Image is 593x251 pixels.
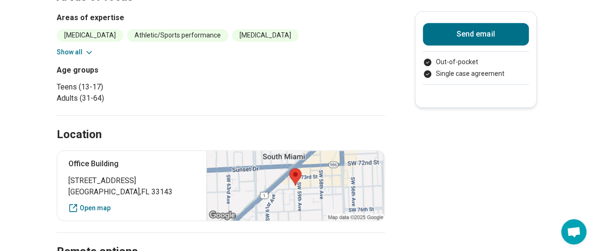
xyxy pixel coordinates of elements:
[57,127,102,143] h2: Location
[57,65,217,76] h3: Age groups
[57,29,123,42] li: [MEDICAL_DATA]
[57,93,217,104] li: Adults (31-64)
[423,69,529,79] li: Single case agreement
[68,175,195,186] span: [STREET_ADDRESS]
[423,23,529,45] button: Send email
[232,29,299,42] li: [MEDICAL_DATA]
[57,12,385,23] h3: Areas of expertise
[68,203,195,213] a: Open map
[57,47,94,57] button: Show all
[423,57,529,67] li: Out-of-pocket
[68,186,195,198] span: [GEOGRAPHIC_DATA] , FL 33143
[57,81,217,93] li: Teens (13-17)
[423,57,529,79] ul: Payment options
[127,29,228,42] li: Athletic/Sports performance
[561,219,586,244] div: Open chat
[68,158,195,170] p: Office Building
